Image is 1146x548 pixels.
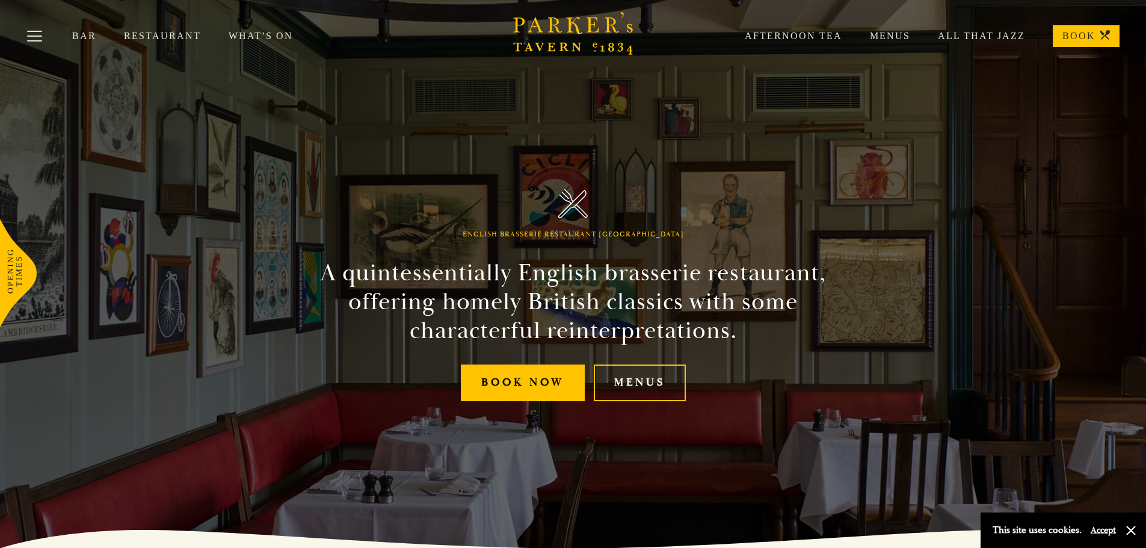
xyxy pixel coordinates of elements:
[299,259,848,345] h2: A quintessentially English brasserie restaurant, offering homely British classics with some chara...
[1091,525,1116,536] button: Accept
[993,522,1082,539] p: This site uses cookies.
[594,365,686,401] a: Menus
[463,230,684,239] h1: English Brasserie Restaurant [GEOGRAPHIC_DATA]
[558,189,588,218] img: Parker's Tavern Brasserie Cambridge
[1125,525,1137,537] button: Close and accept
[461,365,585,401] a: Book Now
